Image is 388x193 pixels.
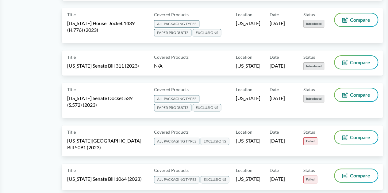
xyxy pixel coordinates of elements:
[236,11,252,18] span: Location
[303,54,315,60] span: Status
[236,167,252,173] span: Location
[154,167,189,173] span: Covered Products
[303,167,315,173] span: Status
[350,135,370,140] span: Compare
[270,95,285,102] span: [DATE]
[303,137,317,145] span: Failed
[303,86,315,93] span: Status
[303,95,324,102] span: Introduced
[154,29,191,36] span: PAPER PRODUCTS
[270,11,279,18] span: Date
[201,138,229,145] span: EXCLUSIONS
[270,137,285,144] span: [DATE]
[335,131,378,144] button: Compare
[350,17,370,22] span: Compare
[67,129,76,135] span: Title
[335,88,378,101] button: Compare
[67,176,142,182] span: [US_STATE] Senate Bill 1064 (2023)
[270,129,279,135] span: Date
[236,137,260,144] span: [US_STATE]
[270,167,279,173] span: Date
[154,129,189,135] span: Covered Products
[193,29,221,36] span: EXCLUSIONS
[236,86,252,93] span: Location
[236,54,252,60] span: Location
[350,173,370,178] span: Compare
[303,62,324,70] span: Introduced
[270,20,285,27] span: [DATE]
[236,95,260,102] span: [US_STATE]
[154,86,189,93] span: Covered Products
[67,95,147,108] span: [US_STATE] Senate Docket 539 (S.572) (2023)
[335,13,378,26] button: Compare
[67,20,147,33] span: [US_STATE] House Docket 1439 (H.776) (2023)
[154,95,199,102] span: ALL PACKAGING TYPES
[201,176,229,183] span: EXCLUSIONS
[303,20,324,28] span: Introduced
[350,92,370,97] span: Compare
[350,60,370,65] span: Compare
[236,129,252,135] span: Location
[193,104,221,111] span: EXCLUSIONS
[303,11,315,18] span: Status
[154,176,199,183] span: ALL PACKAGING TYPES
[236,20,260,27] span: [US_STATE]
[236,176,260,182] span: [US_STATE]
[270,62,285,69] span: [DATE]
[270,86,279,93] span: Date
[154,138,199,145] span: ALL PACKAGING TYPES
[67,11,76,18] span: Title
[335,169,378,182] button: Compare
[303,129,315,135] span: Status
[154,54,189,60] span: Covered Products
[154,63,163,69] span: N/A
[67,167,76,173] span: Title
[154,11,189,18] span: Covered Products
[335,56,378,69] button: Compare
[270,176,285,182] span: [DATE]
[303,176,317,183] span: Failed
[236,62,260,69] span: [US_STATE]
[67,54,76,60] span: Title
[67,62,139,69] span: [US_STATE] Senate Bill 311 (2023)
[67,137,147,151] span: [US_STATE][GEOGRAPHIC_DATA] Bill 5091 (2023)
[67,86,76,93] span: Title
[154,104,191,111] span: PAPER PRODUCTS
[154,20,199,28] span: ALL PACKAGING TYPES
[270,54,279,60] span: Date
